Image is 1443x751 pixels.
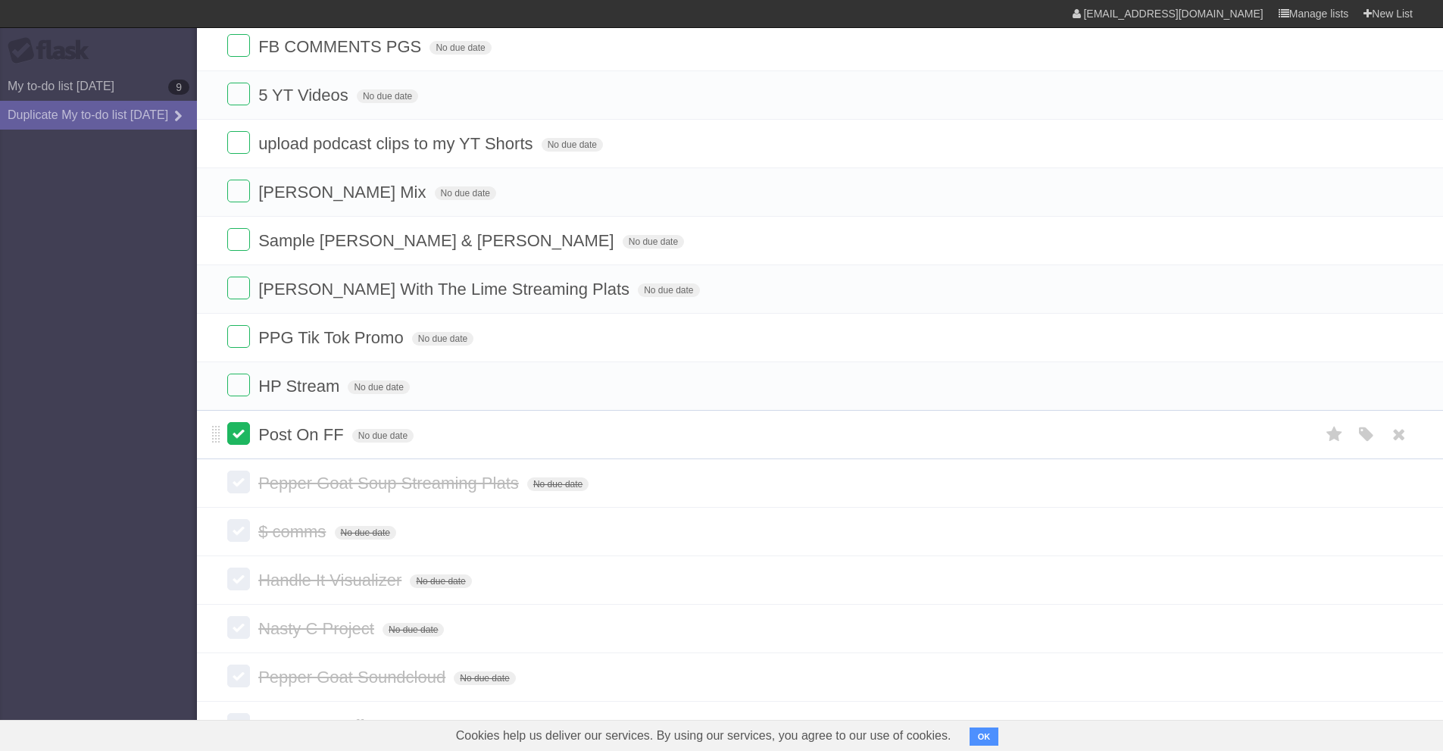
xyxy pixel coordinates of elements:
span: $ comms [258,522,330,541]
label: Done [227,713,250,736]
label: Done [227,277,250,299]
div: Flask [8,37,98,64]
span: No due date [410,574,471,588]
span: PPG Tik Tok Promo [258,328,408,347]
label: Done [227,422,250,445]
span: No due date [638,283,699,297]
span: FB COMMENTS PGS [258,37,425,56]
span: Buy Me A Coffee on YT [258,716,435,735]
span: No due date [348,380,409,394]
button: OK [970,728,999,746]
span: No due date [357,89,418,103]
b: 9 [168,80,189,95]
span: No due date [542,138,603,152]
span: No due date [429,41,491,55]
label: Done [227,616,250,639]
span: Pepper Goat Soup Streaming Plats [258,474,523,493]
span: Nasty C Project [258,619,378,638]
span: No due date [435,186,496,200]
span: Post On FF [258,425,347,444]
label: Done [227,34,250,57]
span: [PERSON_NAME] With The Lime Streaming Plats [258,280,633,299]
label: Done [227,471,250,493]
span: No due date [335,526,396,540]
label: Done [227,325,250,348]
label: Done [227,180,250,202]
label: Star task [1320,422,1349,447]
span: Handle It Visualizer [258,571,405,590]
span: No due date [454,671,515,685]
span: No due date [623,235,684,249]
span: Pepper Goat Soundcloud [258,668,449,687]
span: 5 YT Videos [258,86,352,105]
span: No due date [412,332,473,346]
label: Done [227,665,250,687]
span: HP Stream [258,377,343,396]
label: Done [227,568,250,590]
label: Done [227,374,250,396]
span: [PERSON_NAME] Mix [258,183,429,202]
label: Done [227,131,250,154]
label: Done [227,519,250,542]
span: No due date [527,477,589,491]
span: Sample [PERSON_NAME] & [PERSON_NAME] [258,231,617,250]
label: Done [227,83,250,105]
span: Cookies help us deliver our services. By using our services, you agree to our use of cookies. [441,721,967,751]
label: Done [227,228,250,251]
span: No due date [383,623,444,637]
span: upload podcast clips to my YT Shorts [258,134,536,153]
span: No due date [352,429,414,443]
